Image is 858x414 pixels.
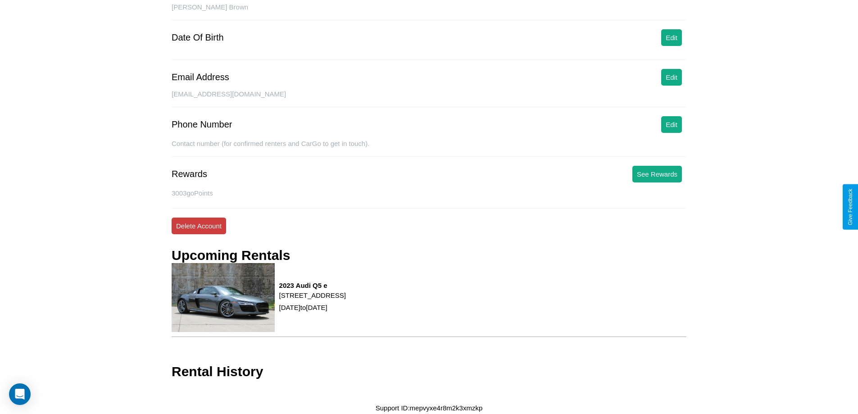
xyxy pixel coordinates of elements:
[376,402,483,414] p: Support ID: mepvyxe4r8m2k3xmzkp
[661,69,682,86] button: Edit
[172,248,290,263] h3: Upcoming Rentals
[172,364,263,379] h3: Rental History
[172,187,686,199] p: 3003 goPoints
[172,140,686,157] div: Contact number (for confirmed renters and CarGo to get in touch).
[661,29,682,46] button: Edit
[172,218,226,234] button: Delete Account
[847,189,853,225] div: Give Feedback
[172,169,207,179] div: Rewards
[279,289,346,301] p: [STREET_ADDRESS]
[172,72,229,82] div: Email Address
[172,90,686,107] div: [EMAIL_ADDRESS][DOMAIN_NAME]
[172,32,224,43] div: Date Of Birth
[172,3,686,20] div: [PERSON_NAME] Brown
[661,116,682,133] button: Edit
[9,383,31,405] div: Open Intercom Messenger
[172,119,232,130] div: Phone Number
[172,263,275,332] img: rental
[279,282,346,289] h3: 2023 Audi Q5 e
[279,301,346,314] p: [DATE] to [DATE]
[632,166,682,182] button: See Rewards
